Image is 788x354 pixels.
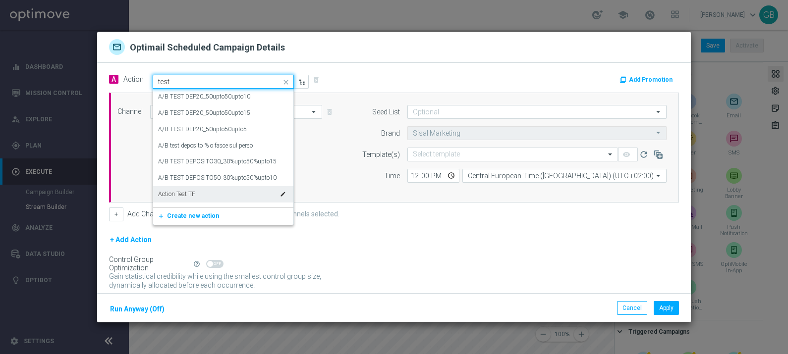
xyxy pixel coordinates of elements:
button: help_outline [192,258,206,269]
button: Add Promotion [619,74,676,85]
label: Action [123,75,144,84]
button: add_newCreate new action [153,210,290,222]
label: A/B TEST DEPOSITO30_30%upto50%upto15 [158,157,277,166]
button: Cancel [617,301,647,315]
div: A/B TEST DEP20_50upto50upto5 [158,121,288,138]
label: A/B TEST DEP20_50upto50upto10 [158,93,250,101]
label: Seed List [372,108,400,116]
label: A/B TEST DEPOSITO50_30%upto50%upto10 [158,174,277,182]
span: A [109,75,118,84]
i: add_new [158,213,167,220]
button: refresh [638,148,652,161]
i: help_outline [193,260,200,267]
input: Select time zone [462,169,667,183]
div: Action Test TF [158,186,288,202]
div: A/B test deposito % o fasce sul perso [158,138,288,154]
i: arrow_drop_down [654,127,664,139]
h2: Optimail Scheduled Campaign Details [130,42,285,55]
label: Casino_Test_App_Hub [158,206,216,215]
i: arrow_drop_down [654,105,664,118]
button: + Add Action [109,234,153,246]
div: A/B TEST DEPOSITO30_30%upto50%upto15 [158,153,288,170]
i: arrow_drop_down [309,105,319,118]
i: edit [280,191,286,197]
span: Create new action [167,212,219,219]
button: Run Anyway (Off) [109,303,166,315]
div: A/B TEST DEP20_50upto50upto15 [158,105,288,121]
label: A/B test deposito % o fasce sul perso [158,142,253,150]
i: arrow_drop_down [654,169,664,182]
label: A/B TEST DEP20_50upto50upto5 [158,125,247,134]
label: Template(s) [362,151,400,159]
ng-dropdown-panel: Options list [153,89,294,225]
label: Time [384,172,400,180]
button: Apply [654,301,679,315]
div: A/B TEST DEP20_50upto50upto10 [158,89,288,105]
div: Casino_Test_App_Hub [158,202,288,219]
label: A/B TEST DEP20_50upto50upto15 [158,109,250,117]
input: Optional [407,105,667,119]
div: A/B TEST DEPOSITO50_30%upto50%upto10 [158,170,288,186]
div: Control Group Optimization [109,255,192,272]
label: Brand [381,129,400,138]
label: Channel [117,107,143,116]
input: Select channel [150,105,322,119]
i: refresh [639,150,649,159]
label: Add Channel [127,210,167,218]
label: Action Test TF [158,190,195,199]
button: + [109,207,123,221]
